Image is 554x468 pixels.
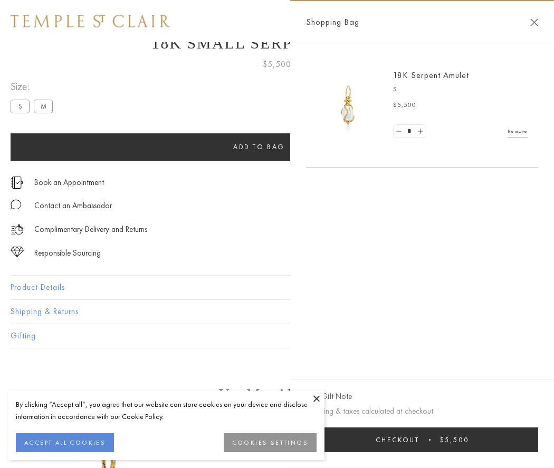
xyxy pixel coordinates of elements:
h1: 18K Small Serpent Amulet [11,34,543,52]
div: By clicking “Accept all”, you agree that our website can store cookies on your device and disclos... [16,398,317,423]
a: 18K Serpent Amulet [393,70,469,81]
button: Checkout $5,500 [306,427,538,452]
a: Set quantity to 2 [415,125,425,138]
span: Add to bag [233,142,285,151]
span: $5,500 [263,57,291,71]
button: COOKIES SETTINGS [224,433,317,452]
label: M [34,100,53,113]
button: Product Details [11,276,543,299]
h3: You May Also Like [26,386,528,403]
div: Contact an Ambassador [34,199,112,212]
span: Checkout [376,435,419,444]
a: Book an Appointment [34,177,104,188]
div: Responsible Sourcing [34,247,101,260]
span: $5,500 [393,100,416,111]
button: ACCEPT ALL COOKIES [16,433,114,452]
p: Shipping & taxes calculated at checkout [306,405,538,418]
a: Remove [508,125,528,137]
img: Temple St. Clair [11,15,170,27]
img: MessageIcon-01_2.svg [11,199,21,210]
p: S [393,84,528,95]
a: Set quantity to 0 [394,125,404,138]
button: Shipping & Returns [11,300,543,324]
button: Add to bag [11,133,508,161]
img: icon_delivery.svg [11,223,24,236]
img: icon_sourcing.svg [11,247,24,257]
button: Gifting [11,324,543,348]
span: Size: [11,78,57,95]
span: $5,500 [440,435,469,444]
img: icon_appointment.svg [11,177,23,189]
p: Complimentary Delivery and Returns [34,223,147,236]
img: P51836-E11SERPPV [317,74,380,137]
button: Add Gift Note [306,390,352,403]
span: Shopping Bag [306,15,359,29]
label: S [11,100,30,113]
button: Close Shopping Bag [530,18,538,26]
